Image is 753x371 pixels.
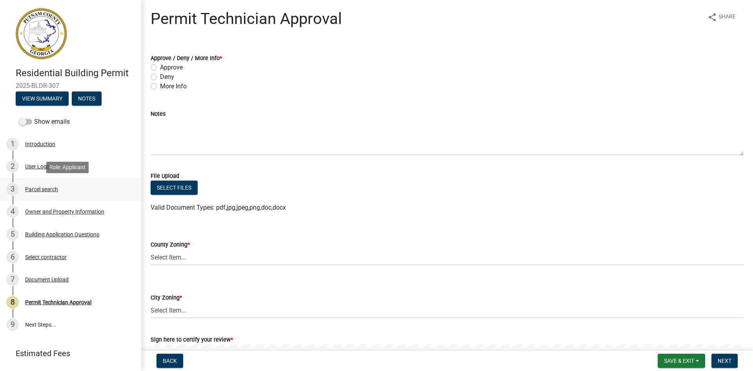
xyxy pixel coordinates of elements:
[6,160,19,173] div: 2
[16,8,67,59] img: Putnam County, Georgia
[46,162,89,173] div: Role: Applicant
[151,56,222,61] label: Approve / Deny / More Info
[72,91,102,106] button: Notes
[25,300,91,305] div: Permit Technician Approval
[6,228,19,241] div: 5
[16,68,135,79] h4: Residential Building Permit
[718,358,731,364] span: Next
[718,13,736,22] span: Share
[151,111,166,117] label: Notes
[701,9,742,25] button: shareShare
[25,186,58,192] div: Parcel search
[6,205,19,218] div: 4
[72,96,102,102] wm-modal-confirm: Notes
[25,232,99,237] div: Building Application Questions
[151,337,233,343] label: Sign here to certify your review
[156,354,183,368] button: Back
[163,358,177,364] span: Back
[664,358,694,364] span: Save & Exit
[160,63,183,72] label: Approve
[6,183,19,196] div: 3
[16,91,69,106] button: View Summary
[6,273,19,286] div: 7
[6,296,19,309] div: 8
[160,82,187,91] label: More Info
[711,354,738,368] button: Next
[151,295,182,301] label: City Zoning
[6,138,19,150] div: 1
[151,181,198,195] button: Select files
[19,117,70,126] label: Show emails
[25,254,67,260] div: Select contractor
[16,82,125,90] span: 2025-BLDR-307
[25,209,104,214] div: Owner and Property Information
[708,13,717,22] i: share
[25,277,69,282] div: Document Upload
[6,318,19,331] div: 9
[160,72,174,82] label: Deny
[6,251,19,263] div: 6
[16,96,69,102] wm-modal-confirm: Summary
[658,354,705,368] button: Save & Exit
[151,9,342,28] h1: Permit Technician Approval
[151,242,190,248] label: County Zoning
[25,141,55,147] div: Introduction
[6,345,129,361] a: Estimated Fees
[151,204,286,211] span: Valid Document Types: pdf,jpg,jpeg,png,doc,docx
[25,164,51,169] div: User Login
[151,174,179,179] label: File Upload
